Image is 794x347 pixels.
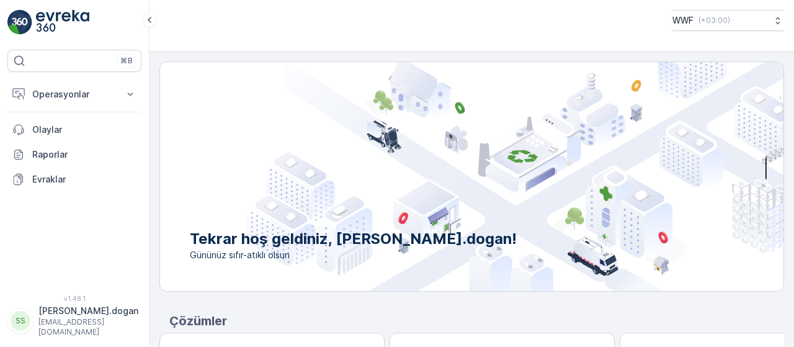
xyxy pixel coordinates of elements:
p: Çözümler [169,312,784,330]
p: Evraklar [32,173,136,186]
p: ( +03:00 ) [698,16,730,25]
img: city illustration [247,62,783,291]
img: logo_light-DOdMpM7g.png [36,10,89,35]
a: Olaylar [7,117,141,142]
button: Operasyonlar [7,82,141,107]
a: Raporlar [7,142,141,167]
a: Evraklar [7,167,141,192]
span: v 1.48.1 [7,295,141,302]
span: Gününüz sıfır-atıklı olsun [190,249,517,261]
p: Raporlar [32,148,136,161]
p: WWF [672,14,694,27]
p: [PERSON_NAME].dogan [38,305,138,317]
div: SS [11,311,30,331]
img: logo [7,10,32,35]
p: Operasyonlar [32,88,117,101]
button: SS[PERSON_NAME].dogan[EMAIL_ADDRESS][DOMAIN_NAME] [7,305,141,337]
p: Tekrar hoş geldiniz, [PERSON_NAME].dogan! [190,229,517,249]
button: WWF(+03:00) [672,10,784,31]
p: Olaylar [32,124,136,136]
p: [EMAIL_ADDRESS][DOMAIN_NAME] [38,317,138,337]
p: ⌘B [120,56,133,66]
